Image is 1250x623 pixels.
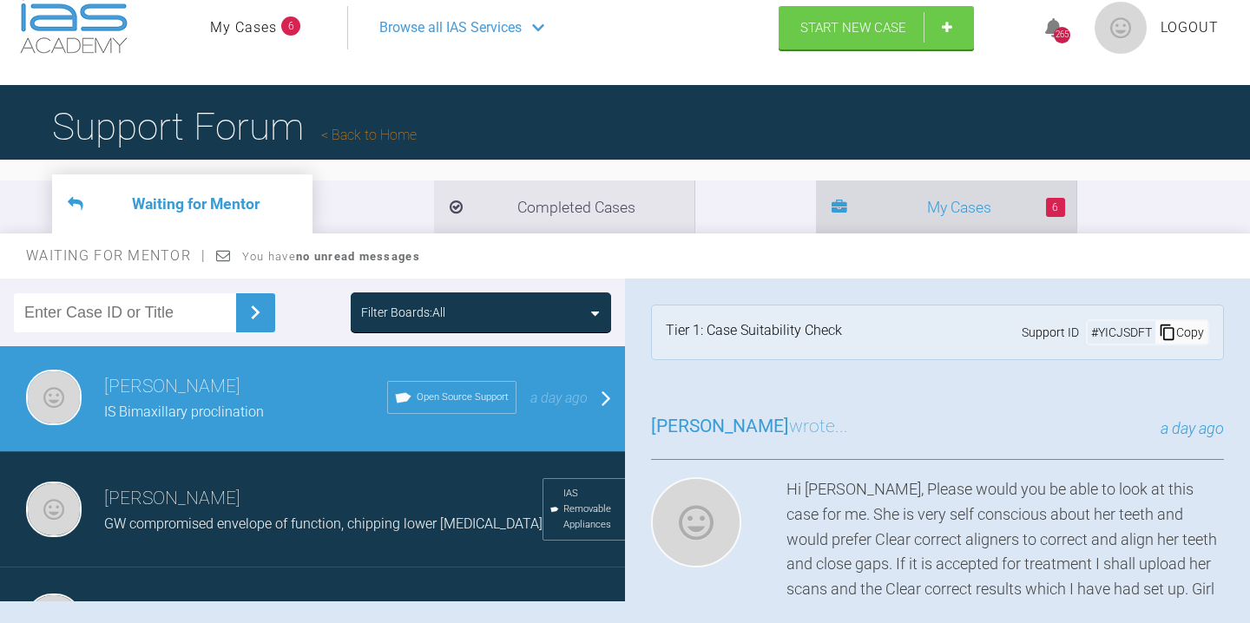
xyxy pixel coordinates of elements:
span: Start New Case [800,20,906,36]
h3: wrote... [651,412,848,442]
a: Logout [1161,16,1219,39]
img: Jessica Wake [26,482,82,537]
span: GW compromised envelope of function, chipping lower [MEDICAL_DATA] [104,515,543,532]
span: Waiting for Mentor [26,247,206,264]
span: IAS Removable Appliances [563,486,620,533]
a: Back to Home [321,127,417,143]
span: a day ago [1161,419,1224,437]
span: [PERSON_NAME] [651,416,789,436]
strong: no unread messages [296,250,420,263]
h3: [PERSON_NAME] [104,372,387,402]
span: 6 [281,16,300,36]
a: My Cases [210,16,277,39]
div: Copy [1155,321,1207,344]
li: Completed Cases [434,180,694,233]
h1: Support Forum [52,96,417,157]
div: Tier 1: Case Suitability Check [666,319,842,345]
span: 6 [1046,198,1065,217]
li: My Cases [816,180,1076,233]
span: a day ago [530,390,588,406]
span: IS Bimaxillary proclination [104,403,264,420]
span: Support ID [1022,323,1079,342]
div: # YICJSDFT [1088,323,1155,342]
div: Filter Boards: All [361,303,445,322]
span: Open Source Support [417,390,509,405]
img: profile.png [1095,2,1147,54]
div: 265 [1054,27,1070,43]
input: Enter Case ID or Title [14,293,236,332]
h3: [PERSON_NAME] [104,484,543,514]
span: Browse all IAS Services [379,16,522,39]
img: Jessica Wake [26,370,82,425]
img: chevronRight.28bd32b0.svg [241,298,269,326]
span: You have [242,250,420,263]
img: Jessica Wake [651,477,741,567]
li: Waiting for Mentor [52,174,312,233]
a: Start New Case [779,6,974,49]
